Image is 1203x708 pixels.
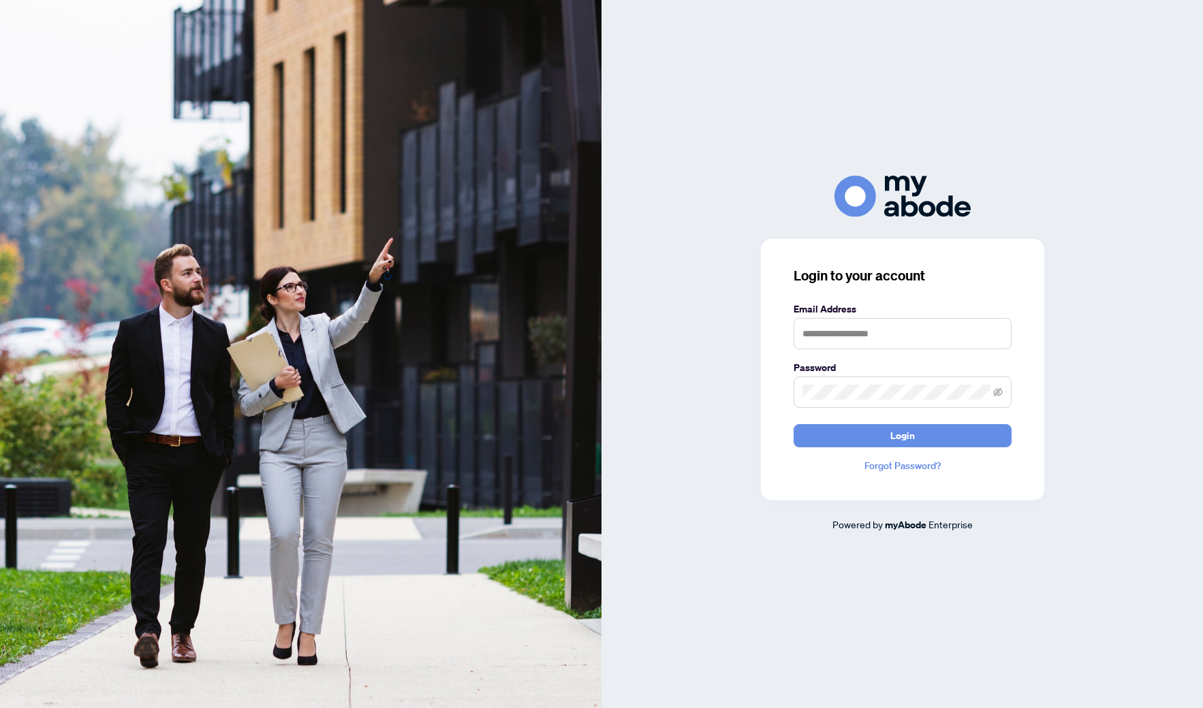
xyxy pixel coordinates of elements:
[890,425,915,447] span: Login
[832,518,883,530] span: Powered by
[794,424,1012,447] button: Login
[794,266,1012,285] h3: Login to your account
[794,360,1012,375] label: Password
[834,176,971,217] img: ma-logo
[794,458,1012,473] a: Forgot Password?
[885,517,926,532] a: myAbode
[794,302,1012,317] label: Email Address
[993,387,1003,397] span: eye-invisible
[928,518,973,530] span: Enterprise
